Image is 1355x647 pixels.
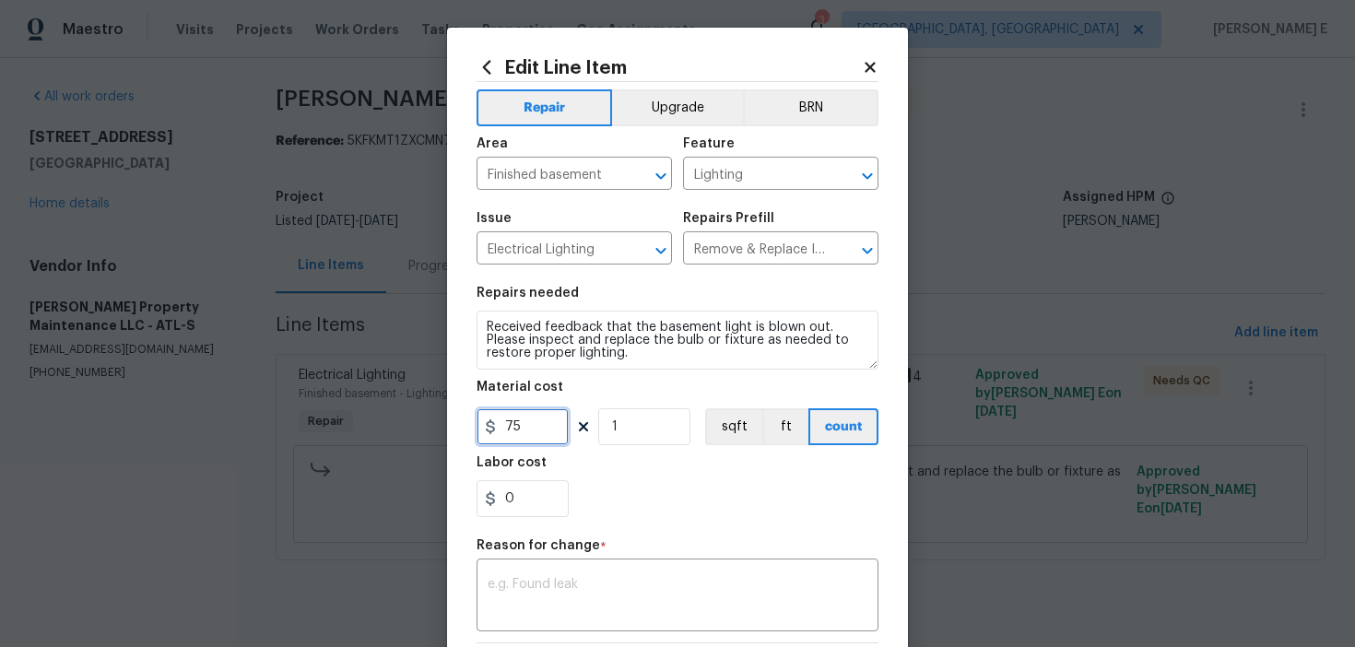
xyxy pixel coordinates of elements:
[477,456,547,469] h5: Labor cost
[648,238,674,264] button: Open
[648,163,674,189] button: Open
[743,89,878,126] button: BRN
[477,212,512,225] h5: Issue
[854,238,880,264] button: Open
[705,408,762,445] button: sqft
[683,212,774,225] h5: Repairs Prefill
[477,137,508,150] h5: Area
[477,57,862,77] h2: Edit Line Item
[854,163,880,189] button: Open
[477,287,579,300] h5: Repairs needed
[477,381,563,394] h5: Material cost
[683,137,735,150] h5: Feature
[762,408,808,445] button: ft
[477,89,612,126] button: Repair
[477,539,600,552] h5: Reason for change
[477,311,878,370] textarea: Received feedback that the basement light is blown out. Please inspect and replace the bulb or fi...
[612,89,744,126] button: Upgrade
[808,408,878,445] button: count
